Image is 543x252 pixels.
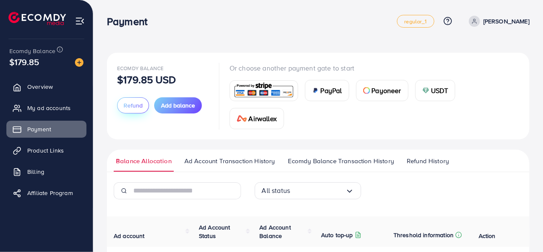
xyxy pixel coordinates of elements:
[27,82,53,91] span: Overview
[6,163,86,180] a: Billing
[363,87,370,94] img: card
[255,182,361,199] div: Search for option
[114,232,145,240] span: Ad account
[230,63,519,73] p: Or choose another payment gate to start
[422,87,429,94] img: card
[27,189,73,197] span: Affiliate Program
[27,146,64,155] span: Product Links
[288,156,394,166] span: Ecomdy Balance Transaction History
[199,223,230,240] span: Ad Account Status
[479,232,496,240] span: Action
[6,142,86,159] a: Product Links
[237,115,247,122] img: card
[9,47,55,55] span: Ecomdy Balance
[290,184,345,197] input: Search for option
[321,230,353,240] p: Auto top-up
[249,113,277,124] span: Airwallex
[9,12,66,25] img: logo
[117,65,164,72] span: Ecomdy Balance
[27,125,51,133] span: Payment
[305,80,349,101] a: cardPayPal
[312,87,319,94] img: card
[75,16,85,26] img: menu
[184,156,275,166] span: Ad Account Transaction History
[259,223,291,240] span: Ad Account Balance
[116,156,172,166] span: Balance Allocation
[9,56,39,68] span: $179.85
[6,184,86,201] a: Affiliate Program
[161,101,195,110] span: Add balance
[262,184,290,197] span: All status
[75,58,83,67] img: image
[117,97,149,113] button: Refund
[356,80,408,101] a: cardPayoneer
[431,85,448,96] span: USDT
[415,80,456,101] a: cardUSDT
[397,15,434,28] a: regular_1
[233,82,295,100] img: card
[507,214,537,246] iframe: To enrich screen reader interactions, please activate Accessibility in Grammarly extension settings
[6,121,86,138] a: Payment
[6,78,86,95] a: Overview
[404,19,427,24] span: regular_1
[6,99,86,116] a: My ad accounts
[465,16,529,27] a: [PERSON_NAME]
[27,167,44,176] span: Billing
[117,74,176,85] p: $179.85 USD
[154,97,202,113] button: Add balance
[407,156,449,166] span: Refund History
[483,16,529,26] p: [PERSON_NAME]
[321,85,342,96] span: PayPal
[27,104,71,112] span: My ad accounts
[230,108,284,129] a: cardAirwallex
[107,15,154,28] h3: Payment
[124,101,143,110] span: Refund
[394,230,454,240] p: Threshold information
[230,80,298,101] a: card
[372,85,401,96] span: Payoneer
